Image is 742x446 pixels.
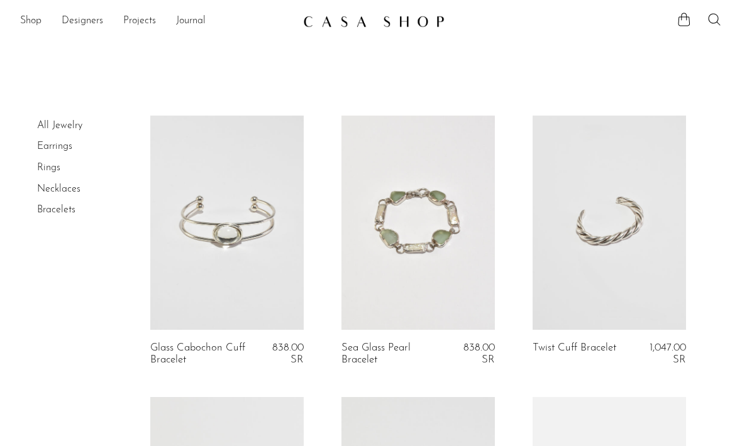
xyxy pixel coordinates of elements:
[37,141,72,151] a: Earrings
[123,13,156,30] a: Projects
[272,342,304,364] span: 838.00 SR
[20,11,293,32] ul: NEW HEADER MENU
[62,13,103,30] a: Designers
[37,184,80,194] a: Necklaces
[341,342,441,366] a: Sea Glass Pearl Bracelet
[37,205,75,215] a: Bracelets
[37,121,82,131] a: All Jewelry
[37,163,60,173] a: Rings
[176,13,206,30] a: Journal
[650,342,686,364] span: 1,047.00 SR
[463,342,495,364] span: 838.00 SR
[20,13,42,30] a: Shop
[150,342,250,366] a: Glass Cabochon Cuff Bracelet
[20,11,293,32] nav: Desktop navigation
[533,342,616,366] a: Twist Cuff Bracelet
